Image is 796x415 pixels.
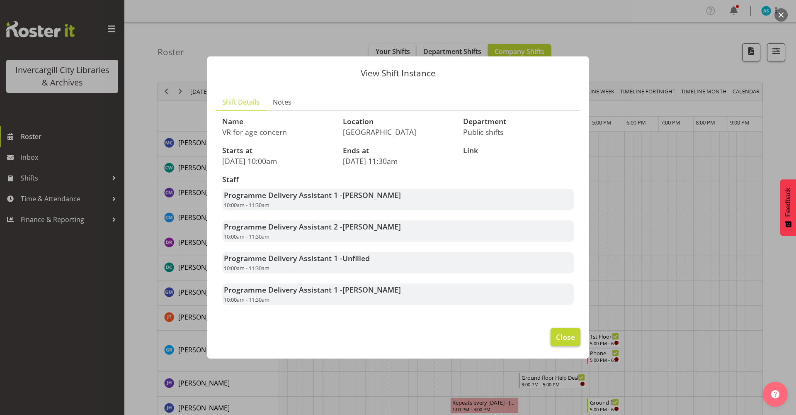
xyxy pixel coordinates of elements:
h3: Link [463,146,574,155]
p: [GEOGRAPHIC_DATA] [343,127,454,137]
strong: Programme Delivery Assistant 1 - [224,190,401,200]
h3: Staff [222,176,574,184]
strong: Programme Delivery Assistant 2 - [224,222,401,232]
img: help-xxl-2.png [771,390,779,398]
button: Close [551,328,580,346]
span: [PERSON_NAME] [342,285,401,295]
span: 10:00am - 11:30am [224,233,269,240]
button: Feedback - Show survey [780,179,796,236]
span: Feedback [784,188,792,217]
h3: Name [222,117,333,126]
span: Unfilled [342,253,370,263]
strong: Programme Delivery Assistant 1 - [224,253,370,263]
h3: Department [463,117,574,126]
h3: Starts at [222,146,333,155]
span: Notes [273,97,291,107]
span: Close [556,332,575,342]
p: [DATE] 10:00am [222,156,333,166]
p: Public shifts [463,127,574,137]
h3: Location [343,117,454,126]
p: VR for age concern [222,127,333,137]
span: [PERSON_NAME] [342,222,401,232]
p: View Shift Instance [216,69,580,78]
strong: Programme Delivery Assistant 1 - [224,285,401,295]
span: 10:00am - 11:30am [224,201,269,209]
span: 10:00am - 11:30am [224,296,269,303]
h3: Ends at [343,146,454,155]
p: [DATE] 11:30am [343,156,454,166]
span: 10:00am - 11:30am [224,264,269,272]
span: Shift Details [222,97,260,107]
span: [PERSON_NAME] [342,190,401,200]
